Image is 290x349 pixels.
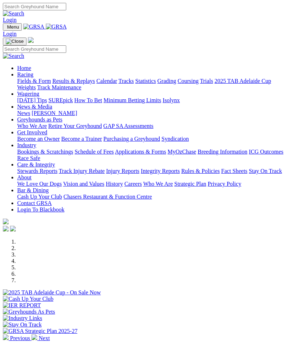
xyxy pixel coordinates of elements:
[249,168,282,174] a: Stay On Track
[17,155,40,161] a: Race Safe
[17,181,287,187] div: About
[74,149,113,155] a: Schedule of Fees
[17,181,62,187] a: We Love Our Dogs
[214,78,271,84] a: 2025 TAB Adelaide Cup
[3,334,9,340] img: chevron-left-pager-white.svg
[17,136,287,142] div: Get Involved
[17,123,47,129] a: Who We Are
[3,296,53,302] img: Cash Up Your Club
[158,78,176,84] a: Grading
[28,37,34,43] img: logo-grsa-white.png
[141,168,180,174] a: Integrity Reports
[32,110,77,116] a: [PERSON_NAME]
[17,104,52,110] a: News & Media
[17,149,73,155] a: Bookings & Scratchings
[59,168,105,174] a: Track Injury Rebate
[119,78,134,84] a: Tracks
[17,129,47,135] a: Get Involved
[17,168,287,174] div: Care & Integrity
[3,321,42,328] img: Stay On Track
[249,149,283,155] a: ICG Outcomes
[17,142,36,148] a: Industry
[17,200,52,206] a: Contact GRSA
[48,97,73,103] a: SUREpick
[3,335,32,341] a: Previous
[17,206,64,213] a: Login To Blackbook
[3,219,9,224] img: logo-grsa-white.png
[17,187,49,193] a: Bar & Dining
[32,334,37,340] img: chevron-right-pager-white.svg
[163,97,180,103] a: Isolynx
[10,335,30,341] span: Previous
[48,123,102,129] a: Retire Your Greyhound
[3,17,16,23] a: Login
[3,309,55,315] img: Greyhounds As Pets
[178,78,199,84] a: Coursing
[17,97,47,103] a: [DATE] Tips
[52,78,95,84] a: Results & Replays
[103,123,154,129] a: GAP SA Assessments
[208,181,241,187] a: Privacy Policy
[3,3,66,10] input: Search
[17,65,31,71] a: Home
[198,149,247,155] a: Breeding Information
[17,110,287,116] div: News & Media
[3,10,24,17] img: Search
[3,328,77,334] img: GRSA Strategic Plan 2025-27
[103,97,161,103] a: Minimum Betting Limits
[3,289,101,296] img: 2025 TAB Adelaide Cup - On Sale Now
[3,302,41,309] img: IER REPORT
[161,136,189,142] a: Syndication
[135,78,156,84] a: Statistics
[17,97,287,104] div: Wagering
[103,136,160,142] a: Purchasing a Greyhound
[3,45,66,53] input: Search
[124,181,142,187] a: Careers
[74,97,102,103] a: How To Bet
[17,161,55,168] a: Care & Integrity
[17,174,32,180] a: About
[63,181,104,187] a: Vision and Values
[17,110,30,116] a: News
[61,136,102,142] a: Become a Trainer
[39,335,50,341] span: Next
[106,168,139,174] a: Injury Reports
[17,194,62,200] a: Cash Up Your Club
[143,181,173,187] a: Who We Are
[17,168,57,174] a: Stewards Reports
[168,149,196,155] a: MyOzChase
[17,78,51,84] a: Fields & Form
[3,53,24,59] img: Search
[17,116,62,123] a: Greyhounds as Pets
[3,315,42,321] img: Industry Links
[3,226,9,231] img: facebook.svg
[32,335,50,341] a: Next
[6,39,24,44] img: Close
[174,181,206,187] a: Strategic Plan
[17,78,287,91] div: Racing
[3,38,26,45] button: Toggle navigation
[17,84,36,90] a: Weights
[17,194,287,200] div: Bar & Dining
[96,78,117,84] a: Calendar
[63,194,152,200] a: Chasers Restaurant & Function Centre
[17,71,33,78] a: Racing
[106,181,123,187] a: History
[46,24,67,30] img: GRSA
[23,24,44,30] img: GRSA
[17,149,287,161] div: Industry
[3,23,22,31] button: Toggle navigation
[3,31,16,37] a: Login
[115,149,166,155] a: Applications & Forms
[7,24,19,30] span: Menu
[17,123,287,129] div: Greyhounds as Pets
[200,78,213,84] a: Trials
[221,168,247,174] a: Fact Sheets
[17,91,39,97] a: Wagering
[181,168,220,174] a: Rules & Policies
[37,84,81,90] a: Track Maintenance
[17,136,60,142] a: Become an Owner
[10,226,16,231] img: twitter.svg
